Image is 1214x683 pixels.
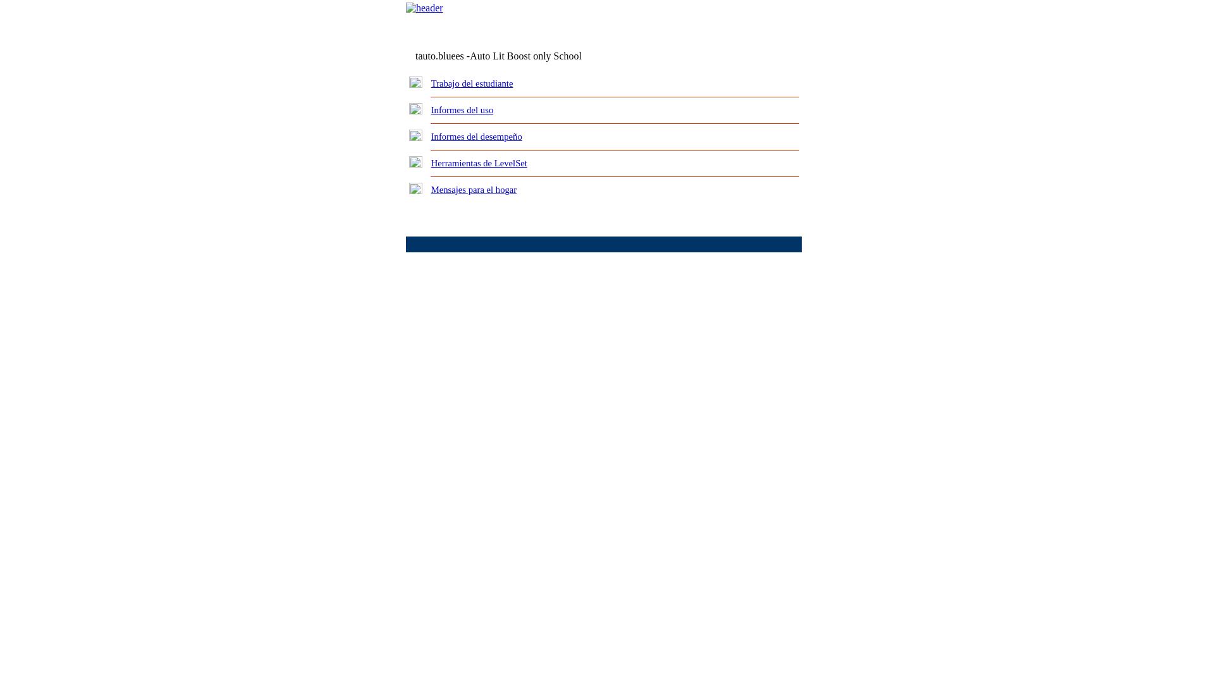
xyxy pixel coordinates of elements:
img: header [406,3,443,14]
a: Mensajes para el hogar [431,185,517,195]
img: plus.gif [409,130,422,141]
nobr: Auto Lit Boost only School [470,51,582,61]
td: tauto.bluees - [415,51,648,62]
a: Herramientas de LevelSet [431,158,527,168]
img: plus.gif [409,103,422,114]
img: plus.gif [409,77,422,88]
a: Trabajo del estudiante [431,78,513,89]
img: plus.gif [409,156,422,168]
a: Informes del uso [431,105,494,115]
img: plus.gif [409,183,422,194]
a: Informes del desempeño [431,132,522,142]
